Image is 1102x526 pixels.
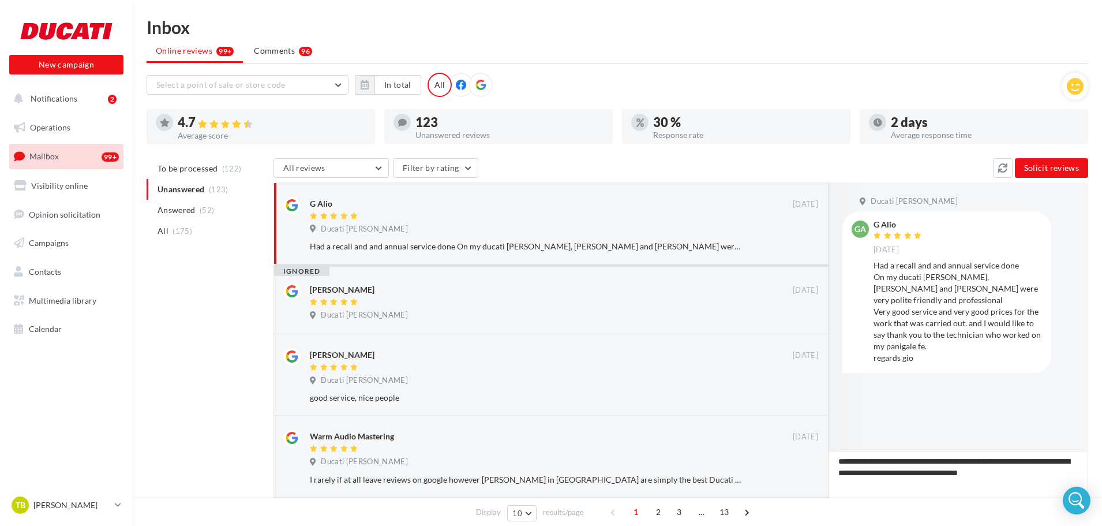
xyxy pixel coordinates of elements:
div: 2 [108,95,117,104]
div: 123 [415,116,604,129]
button: Solicit reviews [1015,158,1088,178]
span: All reviews [283,163,325,173]
span: Display [476,507,501,518]
span: Visibility online [31,181,88,191]
span: Ducati [PERSON_NAME] [321,457,408,467]
span: Mailbox [29,151,59,161]
span: 3 [670,503,688,521]
div: Warm Audio Mastering [310,431,394,442]
div: 4.7 [178,116,366,129]
a: Contacts [7,260,126,284]
div: 30 % [653,116,841,129]
a: Opinion solicitation [7,203,126,227]
div: I rarely if at all leave reviews on google however [PERSON_NAME] in [GEOGRAPHIC_DATA] are simply ... [310,474,743,486]
div: Open Intercom Messenger [1063,487,1090,514]
span: 1 [627,503,645,521]
span: [DATE] [793,285,818,296]
span: [DATE] [874,245,899,255]
span: Operations [30,122,70,132]
span: Ducati [PERSON_NAME] [321,310,408,320]
span: To be processed [158,163,218,174]
a: Visibility online [7,174,126,198]
div: good service, nice people [310,392,743,404]
span: Comments [254,45,295,57]
span: 13 [715,503,734,521]
div: G Alio [310,198,332,210]
span: 2 [649,503,668,521]
div: Had a recall and and annual service done On my ducati [PERSON_NAME], [PERSON_NAME] and [PERSON_NA... [310,241,743,252]
span: results/page [543,507,584,518]
a: Calendar [7,317,126,341]
a: Multimedia library [7,289,126,313]
div: All [428,73,452,97]
span: Ducati [PERSON_NAME] [321,375,408,386]
div: Inbox [147,18,1088,36]
span: Contacts [29,267,61,277]
button: In total [355,75,421,95]
span: Campaigns [29,238,69,248]
div: 2 days [891,116,1079,129]
div: Average response time [891,131,1079,139]
a: Operations [7,115,126,140]
span: [DATE] [793,350,818,361]
div: 99+ [102,152,119,162]
div: Average score [178,132,366,140]
span: Calendar [29,324,62,334]
button: Filter by rating [393,158,478,178]
span: Answered [158,204,196,216]
span: Select a point of sale or store code [156,80,286,89]
span: Notifications [31,94,77,103]
a: TB [PERSON_NAME] [9,494,123,516]
button: Notifications 2 [7,87,121,111]
div: Response rate [653,131,841,139]
button: New campaign [9,55,123,74]
div: Unanswered reviews [415,131,604,139]
a: Campaigns [7,231,126,255]
button: In total [374,75,421,95]
span: [DATE] [793,432,818,442]
span: TB [16,499,25,511]
a: Mailbox99+ [7,144,126,169]
p: [PERSON_NAME] [33,499,110,511]
span: Ducati [PERSON_NAME] [321,224,408,234]
div: Had a recall and and annual service done On my ducati [PERSON_NAME], [PERSON_NAME] and [PERSON_NA... [874,260,1042,364]
div: ignored [274,267,329,276]
span: 10 [512,509,522,518]
div: G Alio [874,221,924,229]
span: Ducati [PERSON_NAME] [871,196,958,207]
span: (52) [200,206,214,215]
span: (175) [173,226,192,236]
span: GA [854,223,866,235]
div: 96 [299,47,312,56]
span: [DATE] [793,199,818,210]
span: (122) [222,164,242,173]
span: All [158,225,168,237]
button: 10 [507,505,537,521]
span: Multimedia library [29,296,96,305]
button: Select a point of sale or store code [147,75,348,95]
div: [PERSON_NAME] [310,349,374,361]
span: ... [692,503,711,521]
button: All reviews [273,158,389,178]
div: [PERSON_NAME] [310,284,374,296]
span: Opinion solicitation [29,209,100,219]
